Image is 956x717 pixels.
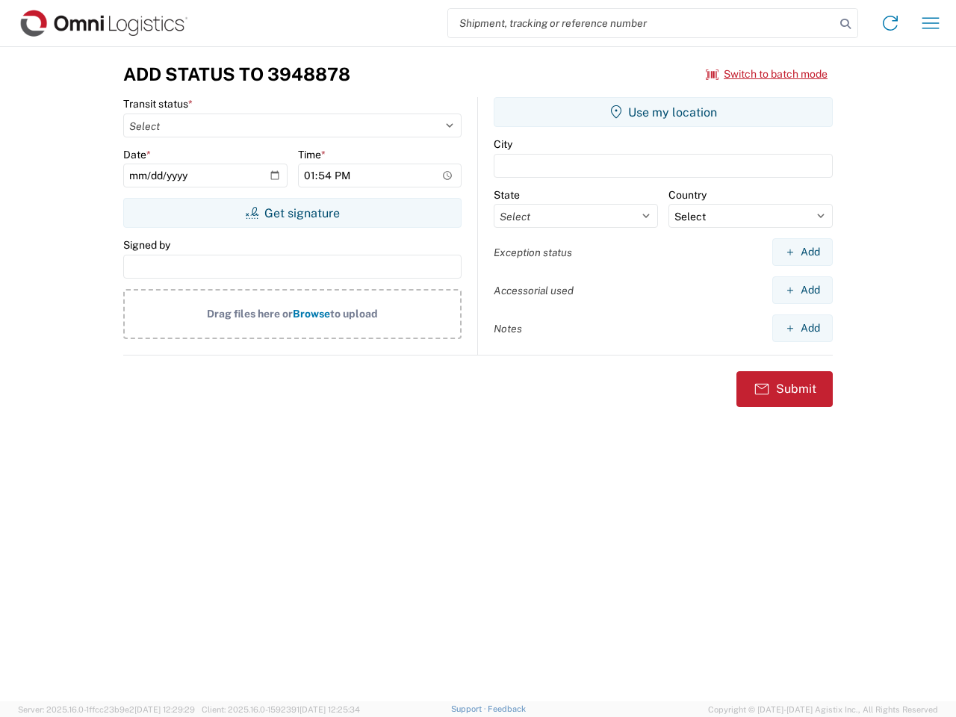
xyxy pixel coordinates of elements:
[448,9,835,37] input: Shipment, tracking or reference number
[202,705,360,714] span: Client: 2025.16.0-1592391
[706,62,828,87] button: Switch to batch mode
[123,148,151,161] label: Date
[488,704,526,713] a: Feedback
[772,276,833,304] button: Add
[123,238,170,252] label: Signed by
[494,188,520,202] label: State
[708,703,938,716] span: Copyright © [DATE]-[DATE] Agistix Inc., All Rights Reserved
[494,246,572,259] label: Exception status
[451,704,488,713] a: Support
[123,97,193,111] label: Transit status
[293,308,330,320] span: Browse
[736,371,833,407] button: Submit
[668,188,707,202] label: Country
[123,198,462,228] button: Get signature
[494,322,522,335] label: Notes
[123,63,350,85] h3: Add Status to 3948878
[494,137,512,151] label: City
[772,314,833,342] button: Add
[772,238,833,266] button: Add
[330,308,378,320] span: to upload
[134,705,195,714] span: [DATE] 12:29:29
[207,308,293,320] span: Drag files here or
[494,97,833,127] button: Use my location
[299,705,360,714] span: [DATE] 12:25:34
[18,705,195,714] span: Server: 2025.16.0-1ffcc23b9e2
[494,284,574,297] label: Accessorial used
[298,148,326,161] label: Time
